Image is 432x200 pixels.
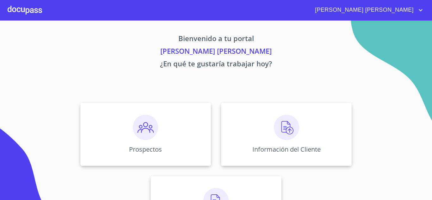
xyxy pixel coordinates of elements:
p: [PERSON_NAME] [PERSON_NAME] [21,46,411,58]
p: Bienvenido a tu portal [21,33,411,46]
img: carga.png [274,115,299,140]
img: prospectos.png [133,115,158,140]
span: [PERSON_NAME] [PERSON_NAME] [310,5,417,15]
button: account of current user [310,5,424,15]
p: Información del Cliente [252,145,321,154]
p: Prospectos [129,145,162,154]
p: ¿En qué te gustaría trabajar hoy? [21,58,411,71]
